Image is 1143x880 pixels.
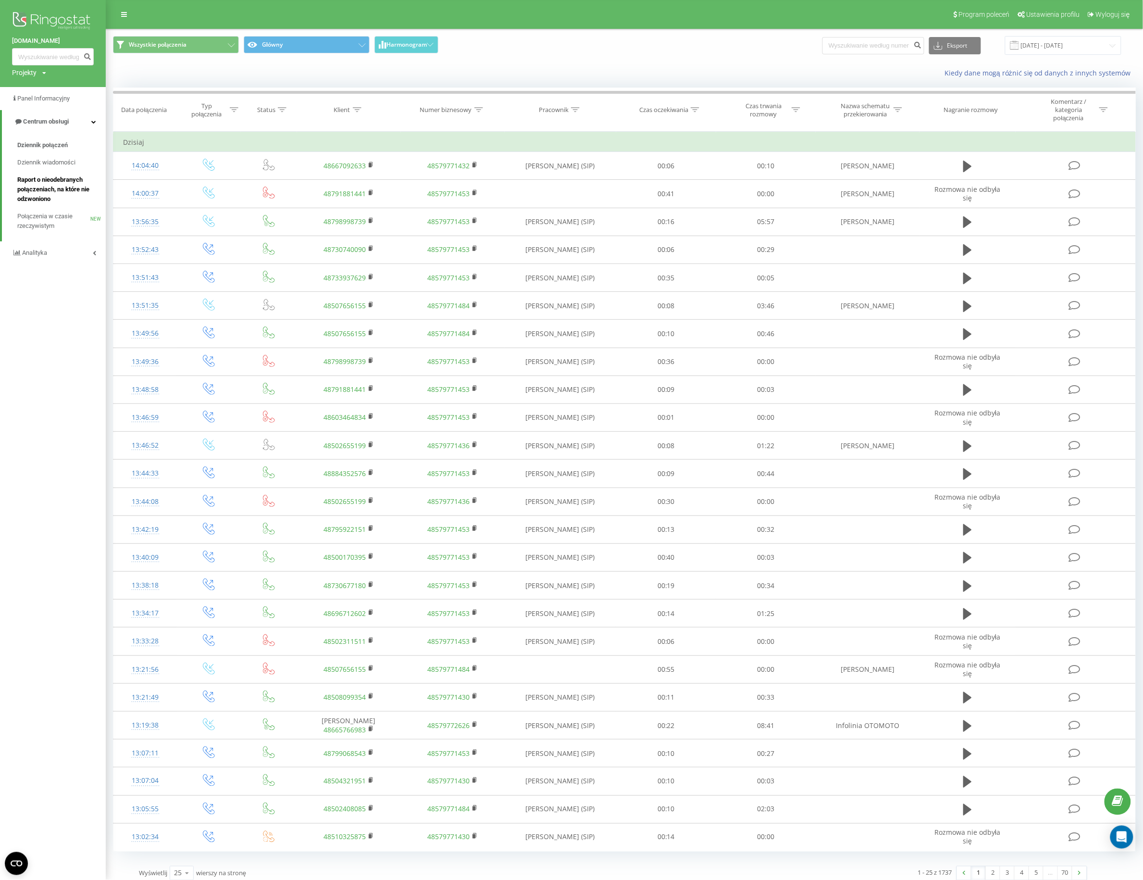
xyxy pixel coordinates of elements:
td: [PERSON_NAME] (SIP) [505,460,617,488]
td: Dzisiaj [113,133,1136,152]
div: Nagranie rozmowy [944,106,998,114]
a: 48795922151 [324,525,366,534]
td: 00:14 [616,600,716,628]
a: 48579771453 [428,245,470,254]
div: 13:46:52 [123,436,167,455]
a: 48579771453 [428,385,470,394]
td: 00:36 [616,348,716,376]
a: 48579771453 [428,413,470,422]
a: 48579771436 [428,441,470,450]
span: Ustawienia profilu [1026,11,1080,18]
div: Nazwa schematu przekierowania [840,102,891,118]
td: 02:03 [716,795,816,823]
span: Analityka [22,249,47,256]
td: 00:00 [716,655,816,683]
input: Wyszukiwanie według numeru [822,37,924,54]
td: Infolinia OTOMOTO [816,712,919,740]
span: Program poleceń [958,11,1009,18]
a: 48791881441 [324,385,366,394]
td: 00:46 [716,320,816,348]
a: 48579771484 [428,329,470,338]
td: 00:10 [716,152,816,180]
a: 48579771453 [428,469,470,478]
td: [PERSON_NAME] (SIP) [505,543,617,571]
span: Rozmowa nie odbyła się [935,632,1001,650]
div: 13:51:35 [123,296,167,315]
td: 00:29 [716,236,816,264]
td: [PERSON_NAME] [816,655,919,683]
span: wierszy na stronę [196,869,246,878]
td: 00:06 [616,152,716,180]
td: 00:00 [716,488,816,515]
a: 48730677180 [324,581,366,590]
div: 14:04:40 [123,156,167,175]
td: 00:16 [616,208,716,236]
a: 48579771484 [428,805,470,814]
td: [PERSON_NAME] (SIP) [505,264,617,292]
div: Komentarz / kategoria połączenia [1041,98,1097,122]
a: 48579771484 [428,301,470,310]
a: 5 [1029,867,1044,880]
a: 48579771453 [428,637,470,646]
td: [PERSON_NAME] (SIP) [505,572,617,600]
button: Harmonogram [374,36,438,53]
a: 48579771432 [428,161,470,170]
span: Panel Informacyjny [17,95,70,102]
a: 48579771453 [428,189,470,198]
span: Raport o nieodebranych połączeniach, na które nie odzwoniono [17,175,101,204]
a: 70 [1058,867,1072,880]
a: 48502408085 [324,805,366,814]
div: 13:46:59 [123,408,167,427]
td: [PERSON_NAME] [297,712,401,740]
div: 13:49:56 [123,324,167,343]
a: 48791881441 [324,189,366,198]
td: [PERSON_NAME] [816,152,919,180]
span: Rozmowa nie odbyła się [935,828,1001,846]
td: [PERSON_NAME] [816,292,919,320]
td: [PERSON_NAME] (SIP) [505,683,617,711]
td: 00:05 [716,264,816,292]
a: Połączenia w czasie rzeczywistymNEW [17,208,106,235]
td: [PERSON_NAME] (SIP) [505,628,617,655]
span: Wyloguj się [1096,11,1130,18]
div: 13:02:34 [123,828,167,847]
div: 13:19:38 [123,716,167,735]
td: [PERSON_NAME] (SIP) [505,292,617,320]
td: 00:10 [616,795,716,823]
td: [PERSON_NAME] (SIP) [505,488,617,515]
a: 48579771453 [428,553,470,562]
span: Rozmowa nie odbyła się [935,492,1001,510]
div: Czas oczekiwania [639,106,688,114]
td: 00:30 [616,488,716,515]
a: 48507656155 [324,665,366,674]
td: [PERSON_NAME] (SIP) [505,320,617,348]
td: 00:35 [616,264,716,292]
div: 13:38:18 [123,576,167,595]
span: Dziennik wiadomości [17,158,75,167]
a: 48665766983 [324,725,366,734]
a: 48730740090 [324,245,366,254]
a: 48579771453 [428,749,470,758]
div: 13:42:19 [123,520,167,539]
a: 48733937629 [324,273,366,282]
a: Centrum obsługi [2,110,106,133]
a: 48507656155 [324,329,366,338]
span: Rozmowa nie odbyła się [935,352,1001,370]
div: 13:05:55 [123,800,167,819]
div: 1 - 25 z 1737 [918,868,952,878]
td: [PERSON_NAME] (SIP) [505,152,617,180]
td: 00:00 [716,180,816,208]
td: 00:44 [716,460,816,488]
td: 05:57 [716,208,816,236]
span: Rozmowa nie odbyła się [935,185,1001,202]
a: 48799068543 [324,749,366,758]
a: 48798998739 [324,357,366,366]
td: 00:55 [616,655,716,683]
a: [DOMAIN_NAME] [12,36,94,46]
td: [PERSON_NAME] [816,432,919,460]
div: 13:07:11 [123,744,167,763]
a: 48502311511 [324,637,366,646]
button: Open CMP widget [5,852,28,875]
a: 48504321951 [324,777,366,786]
td: [PERSON_NAME] (SIP) [505,208,617,236]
